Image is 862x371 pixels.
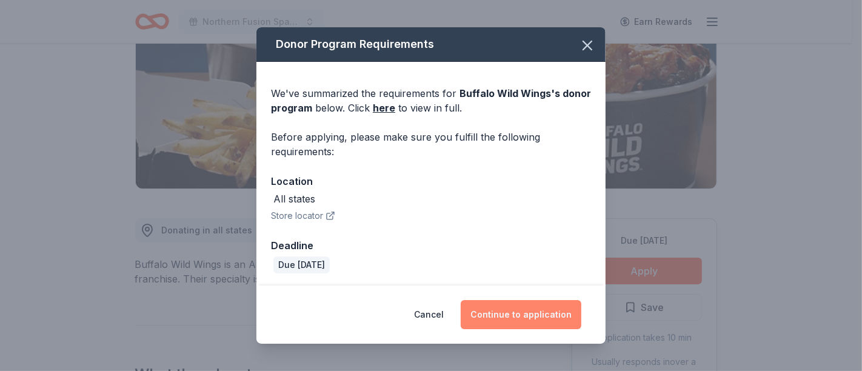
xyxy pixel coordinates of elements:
div: Deadline [271,238,591,253]
button: Cancel [414,300,444,329]
div: Donor Program Requirements [256,27,606,62]
div: All states [273,192,315,206]
button: Store locator [271,209,335,223]
div: Due [DATE] [273,256,330,273]
a: here [373,101,395,115]
div: We've summarized the requirements for below. Click to view in full. [271,86,591,115]
div: Location [271,173,591,189]
div: Before applying, please make sure you fulfill the following requirements: [271,130,591,159]
button: Continue to application [461,300,581,329]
